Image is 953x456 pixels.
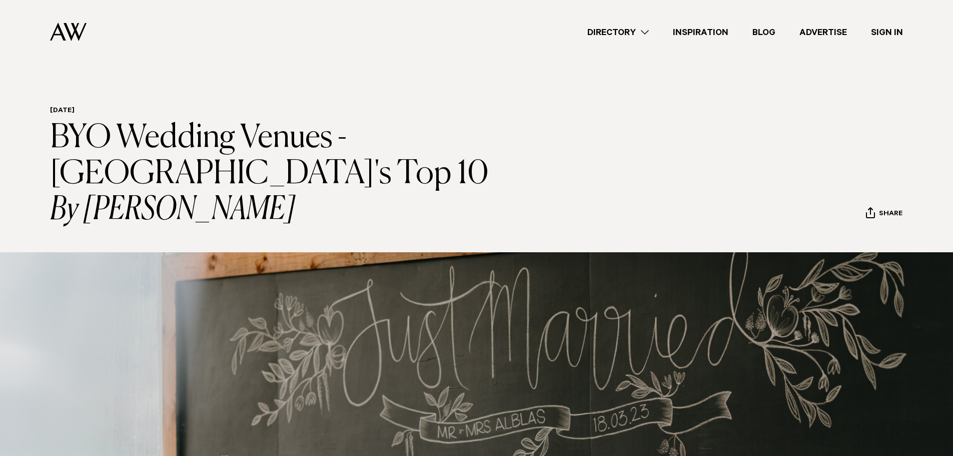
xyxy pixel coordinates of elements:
[575,26,661,39] a: Directory
[50,107,513,116] h6: [DATE]
[661,26,740,39] a: Inspiration
[879,210,902,219] span: Share
[859,26,915,39] a: Sign In
[865,207,903,222] button: Share
[50,192,513,228] i: By [PERSON_NAME]
[787,26,859,39] a: Advertise
[50,120,513,228] h1: BYO Wedding Venues - [GEOGRAPHIC_DATA]'s Top 10
[50,23,87,41] img: Auckland Weddings Logo
[740,26,787,39] a: Blog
